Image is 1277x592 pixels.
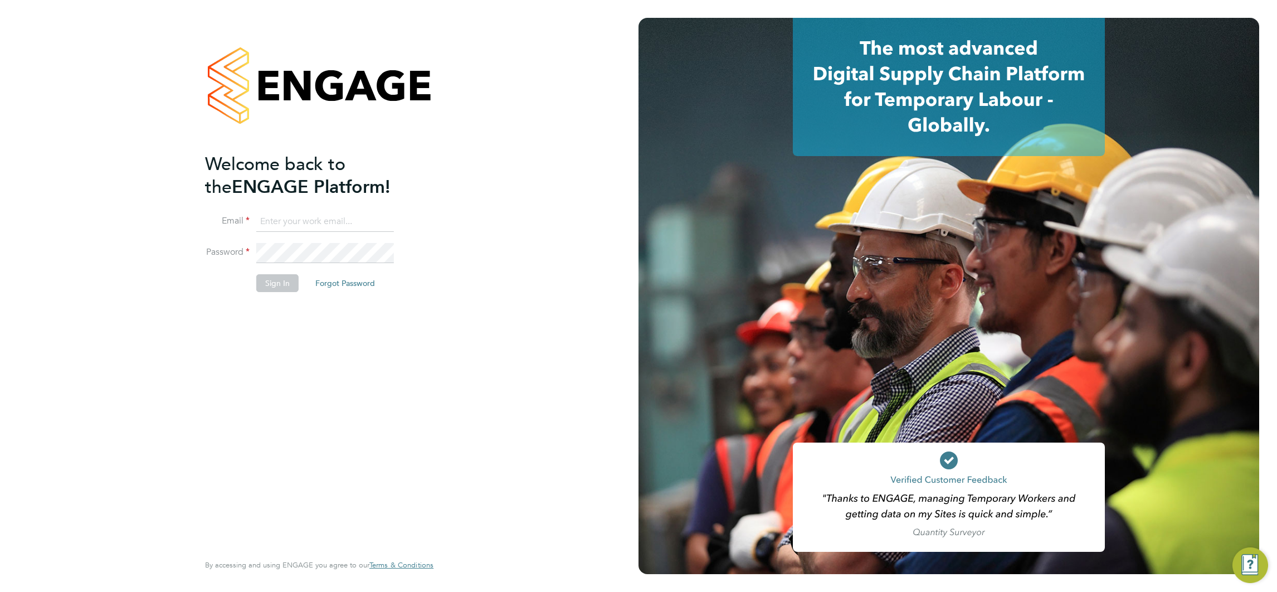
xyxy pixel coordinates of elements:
span: By accessing and using ENGAGE you agree to our [205,560,433,570]
a: Terms & Conditions [369,561,433,570]
button: Forgot Password [306,274,384,292]
span: Welcome back to the [205,153,345,198]
label: Password [205,246,250,258]
input: Enter your work email... [256,212,394,232]
label: Email [205,215,250,227]
button: Sign In [256,274,299,292]
h2: ENGAGE Platform! [205,153,422,198]
button: Engage Resource Center [1232,547,1268,583]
